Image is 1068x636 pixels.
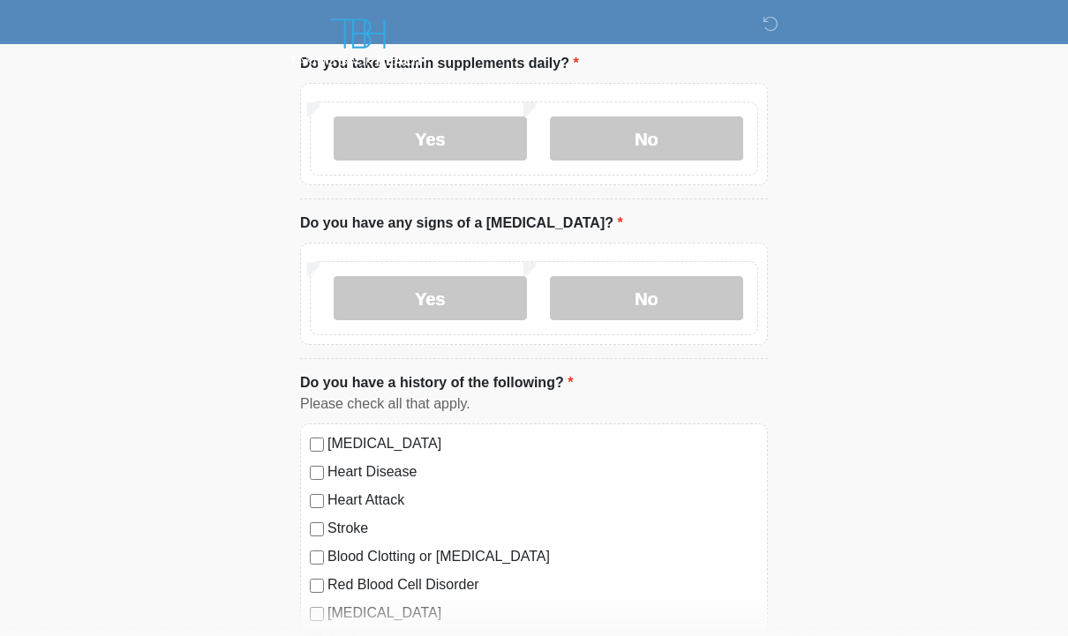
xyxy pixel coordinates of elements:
[310,522,324,536] input: Stroke
[327,433,758,454] label: [MEDICAL_DATA]
[300,393,768,415] div: Please check all that apply.
[310,607,324,621] input: [MEDICAL_DATA]
[310,438,324,452] input: [MEDICAL_DATA]
[310,494,324,508] input: Heart Attack
[550,276,743,320] label: No
[327,546,758,567] label: Blood Clotting or [MEDICAL_DATA]
[334,116,527,161] label: Yes
[300,213,623,234] label: Do you have any signs of a [MEDICAL_DATA]?
[327,518,758,539] label: Stroke
[300,372,573,393] label: Do you have a history of the following?
[310,550,324,565] input: Blood Clotting or [MEDICAL_DATA]
[327,574,758,595] label: Red Blood Cell Disorder
[282,13,433,71] img: Taking Back Health Infusions Logo
[310,466,324,480] input: Heart Disease
[327,461,758,483] label: Heart Disease
[327,490,758,511] label: Heart Attack
[334,276,527,320] label: Yes
[310,579,324,593] input: Red Blood Cell Disorder
[327,602,758,624] label: [MEDICAL_DATA]
[550,116,743,161] label: No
